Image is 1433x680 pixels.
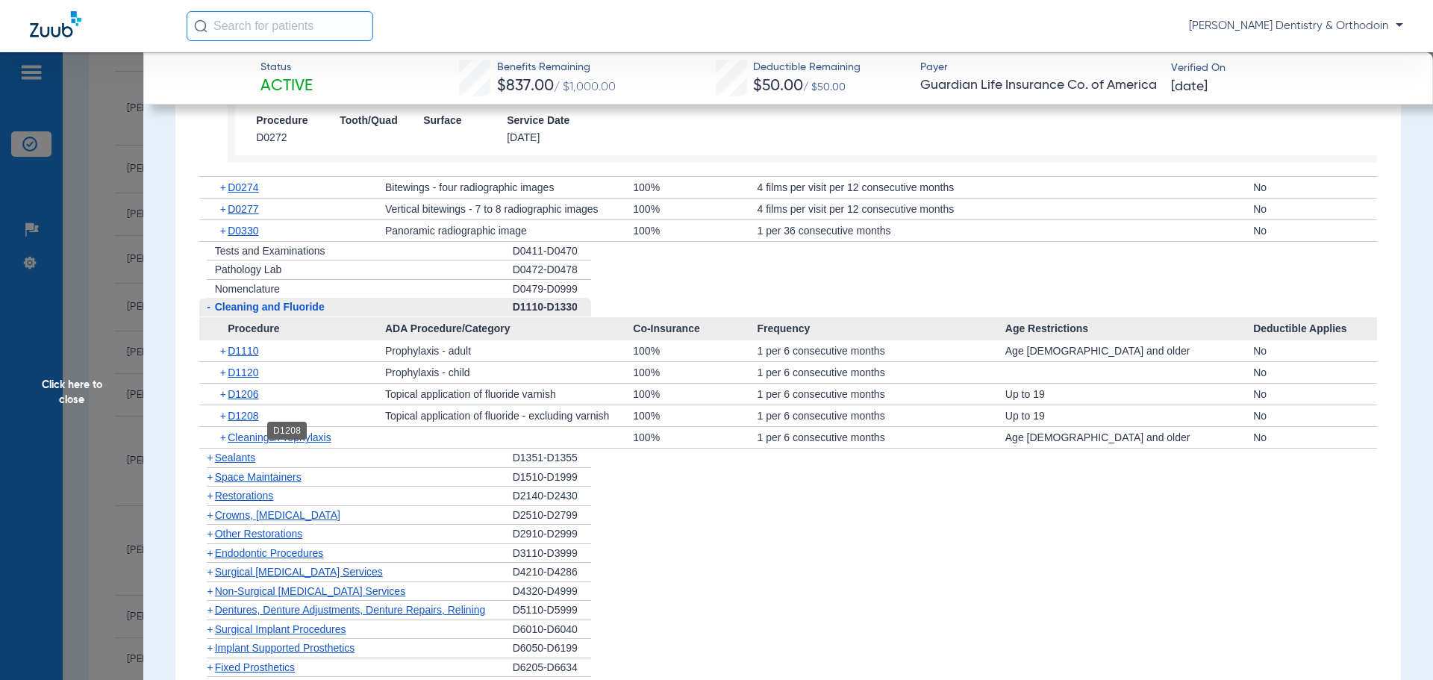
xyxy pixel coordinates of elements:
div: 1 per 6 consecutive months [757,362,1005,383]
div: 1 per 6 consecutive months [757,340,1005,361]
div: D0411-D0470 [513,242,591,261]
span: + [207,566,213,578]
div: D0479-D0999 [513,280,591,299]
span: Dentures, Denture Adjustments, Denture Repairs, Relining [215,604,486,616]
span: + [207,471,213,483]
span: Status [260,60,313,75]
div: No [1253,340,1377,361]
span: D1206 [228,388,258,400]
span: D0272 [256,131,340,145]
span: Service Date [507,113,590,128]
span: Cleaning and Fluoride [215,301,325,313]
div: Up to 19 [1005,405,1253,426]
span: D1120 [228,366,258,378]
span: Pathology Lab [215,263,282,275]
span: + [207,452,213,464]
div: D0472-D0478 [513,261,591,280]
span: + [207,585,213,597]
div: 4 films per visit per 12 consecutive months [757,177,1005,198]
div: No [1253,220,1377,241]
span: Active [260,76,313,97]
span: D1208 [228,410,258,422]
div: Age [DEMOGRAPHIC_DATA] and older [1005,340,1253,361]
span: Frequency [757,317,1005,341]
span: [DATE] [507,131,590,145]
div: Prophylaxis - child [385,362,633,383]
span: Tooth/Quad [340,113,423,128]
span: Surgical [MEDICAL_DATA] Services [215,566,383,578]
span: + [220,362,228,383]
span: + [207,623,213,635]
span: [DATE] [1171,78,1208,96]
div: 100% [633,362,757,383]
div: D1351-D1355 [513,449,591,468]
div: D1510-D1999 [513,468,591,487]
div: Vertical bitewings - 7 to 8 radiographic images [385,199,633,219]
div: 100% [633,220,757,241]
div: Prophylaxis - adult [385,340,633,361]
div: No [1253,405,1377,426]
span: + [207,490,213,502]
span: + [220,220,228,241]
span: $837.00 [497,78,554,94]
div: D3110-D3999 [513,544,591,564]
div: 1 per 6 consecutive months [757,427,1005,448]
span: + [220,405,228,426]
div: No [1253,177,1377,198]
div: D1110-D1330 [513,298,591,317]
span: D0330 [228,225,258,237]
div: D6205-D6634 [513,658,591,678]
span: Payer [920,60,1158,75]
span: D0274 [228,181,258,193]
span: Co-Insurance [633,317,757,341]
div: 1 per 6 consecutive months [757,405,1005,426]
div: No [1253,427,1377,448]
iframe: Chat Widget [1358,608,1433,680]
div: 100% [633,340,757,361]
input: Search for patients [187,11,373,41]
div: D1208 [267,422,307,440]
span: + [220,427,228,448]
div: Panoramic radiographic image [385,220,633,241]
div: 100% [633,384,757,405]
span: + [207,604,213,616]
img: Search Icon [194,19,207,33]
div: No [1253,362,1377,383]
div: D4210-D4286 [513,563,591,582]
span: Crowns, [MEDICAL_DATA] [215,509,340,521]
div: 100% [633,199,757,219]
span: Sealants [215,452,255,464]
span: Surface [423,113,507,128]
img: Zuub Logo [30,11,81,37]
span: Procedure [256,113,340,128]
div: D2910-D2999 [513,525,591,544]
span: Age Restrictions [1005,317,1253,341]
span: + [207,528,213,540]
div: No [1253,199,1377,219]
span: $50.00 [753,78,803,94]
span: / $50.00 [803,82,846,93]
div: Topical application of fluoride varnish [385,384,633,405]
span: D0277 [228,203,258,215]
span: Fixed Prosthetics [215,661,295,673]
div: Bitewings - four radiographic images [385,177,633,198]
span: + [207,509,213,521]
span: + [207,547,213,559]
span: Implant Supported Prosthetics [215,642,355,654]
div: 100% [633,427,757,448]
div: No [1253,384,1377,405]
div: 100% [633,177,757,198]
div: D5110-D5999 [513,601,591,620]
span: Space Maintainers [215,471,302,483]
span: Procedure [199,317,385,341]
span: Non-Surgical [MEDICAL_DATA] Services [215,585,405,597]
span: + [220,177,228,198]
div: D4320-D4999 [513,582,591,602]
span: + [207,661,213,673]
div: D2140-D2430 [513,487,591,506]
div: D6050-D6199 [513,639,591,658]
span: Deductible Remaining [753,60,861,75]
span: [PERSON_NAME] Dentistry & Orthodoin [1189,19,1403,34]
span: Guardian Life Insurance Co. of America [920,76,1158,95]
